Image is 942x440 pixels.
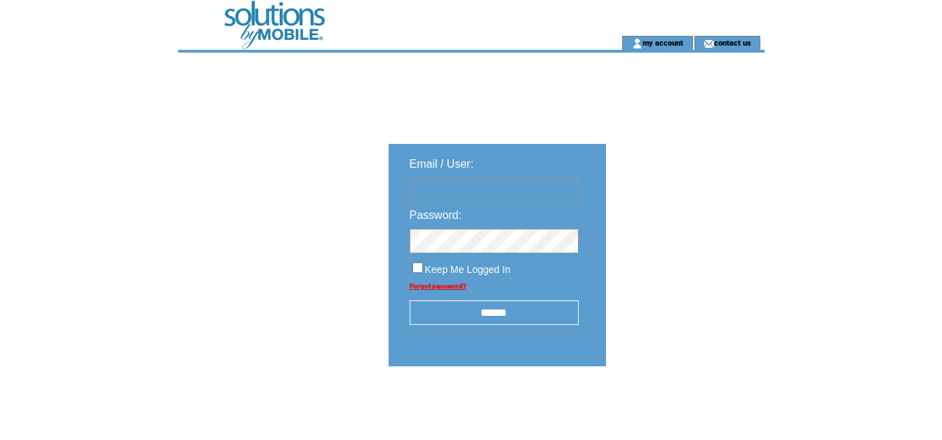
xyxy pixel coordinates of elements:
[647,401,717,419] img: transparent.png
[704,38,714,49] img: contact_us_icon.gif
[410,209,462,221] span: Password:
[642,38,683,47] a: my account
[410,282,466,290] a: Forgot password?
[714,38,751,47] a: contact us
[425,264,511,275] span: Keep Me Logged In
[410,158,474,170] span: Email / User:
[632,38,642,49] img: account_icon.gif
